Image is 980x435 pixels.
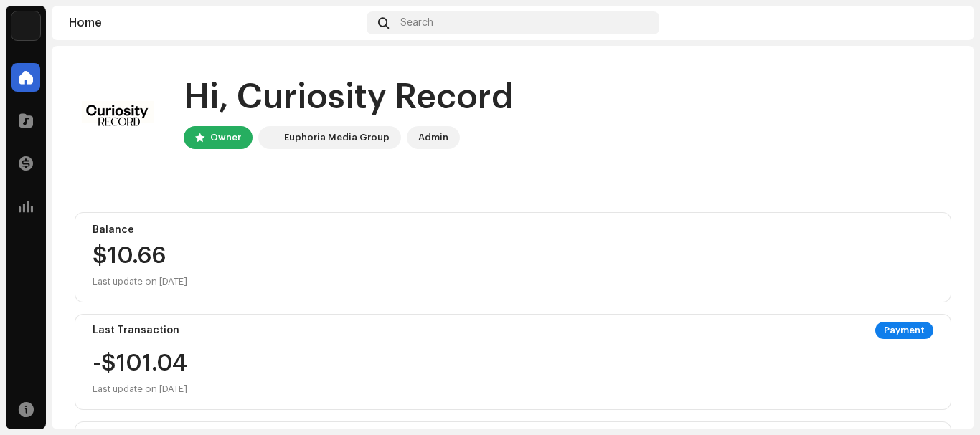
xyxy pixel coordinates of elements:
div: Home [69,17,361,29]
div: Last Transaction [93,325,179,336]
div: Admin [418,129,448,146]
img: de0d2825-999c-4937-b35a-9adca56ee094 [11,11,40,40]
div: Hi, Curiosity Record [184,75,513,120]
img: 80daa221-f2c0-4df1-a529-9d7e70fbf4ae [75,69,161,155]
div: Last update on [DATE] [93,381,187,398]
div: Euphoria Media Group [284,129,390,146]
div: Balance [93,224,933,236]
div: Owner [210,129,241,146]
div: Payment [875,322,933,339]
img: 80daa221-f2c0-4df1-a529-9d7e70fbf4ae [934,11,957,34]
div: Last update on [DATE] [93,273,933,290]
span: Search [400,17,433,29]
img: de0d2825-999c-4937-b35a-9adca56ee094 [261,129,278,146]
re-o-card-value: Balance [75,212,951,302]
